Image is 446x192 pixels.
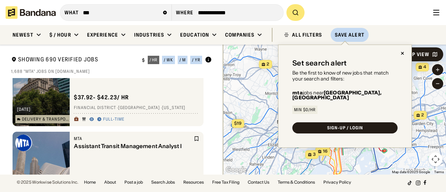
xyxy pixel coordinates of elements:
[151,180,175,184] a: Search Jobs
[176,9,194,16] div: Where
[429,152,443,166] button: Map camera controls
[11,56,137,64] div: Showing 690 Verified Jobs
[294,108,316,112] div: Min $0/hr
[292,90,398,100] div: jobs near
[434,170,444,174] a: Terms (opens in new tab)
[104,180,116,184] a: About
[248,180,269,184] a: Contact Us
[87,32,118,38] div: Experience
[225,166,248,175] a: Open this area in Google Maps (opens a new window)
[124,180,143,184] a: Post a job
[421,112,424,118] span: 2
[292,32,322,37] div: ALL FILTERS
[149,58,158,62] div: / hr
[313,152,316,158] span: 3
[225,32,254,38] div: Companies
[212,180,239,184] a: Free Tax Filing
[134,32,164,38] div: Industries
[183,180,204,184] a: Resources
[292,90,302,96] b: mta
[6,6,56,19] img: Bandana logotype
[234,121,241,126] span: $19
[267,61,269,67] span: 2
[49,32,71,38] div: $ / hour
[179,58,186,62] div: / m
[84,180,96,184] a: Home
[323,180,351,184] a: Privacy Policy
[292,90,382,101] b: [GEOGRAPHIC_DATA], [GEOGRAPHIC_DATA]
[164,58,173,62] div: / wk
[405,52,429,57] div: Map View
[142,57,145,63] div: $
[11,78,212,175] div: grid
[323,148,328,154] span: 16
[180,32,209,38] div: Education
[278,180,315,184] a: Terms & Conditions
[292,59,347,67] div: Set search alert
[335,32,364,38] div: Save Alert
[292,70,398,82] div: Be the first to know of new jobs that match your search and filters:
[423,64,426,70] span: 4
[17,180,78,184] div: © 2025 Workwise Solutions Inc.
[392,170,430,174] span: Map data ©2025 Google
[327,126,363,130] div: SIGN-UP / LOGIN
[225,166,248,175] img: Google
[64,9,79,16] div: what
[13,32,33,38] div: Newest
[192,58,200,62] div: / yr
[11,69,212,74] div: 1,688 "mta" jobs on [DOMAIN_NAME]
